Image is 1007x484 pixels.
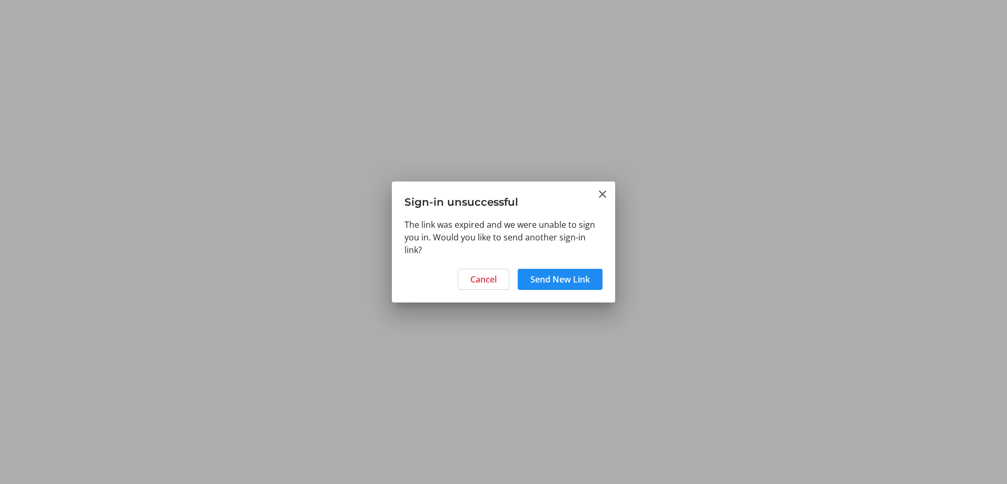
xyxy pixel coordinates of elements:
[392,181,615,218] h3: Sign-in unsuccessful
[530,273,590,286] span: Send New Link
[518,269,603,290] button: Send New Link
[392,218,615,263] div: The link was expired and we were unable to sign you in. Would you like to send another sign-in link?
[458,269,509,290] button: Cancel
[596,188,609,200] button: Close
[470,273,497,286] span: Cancel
